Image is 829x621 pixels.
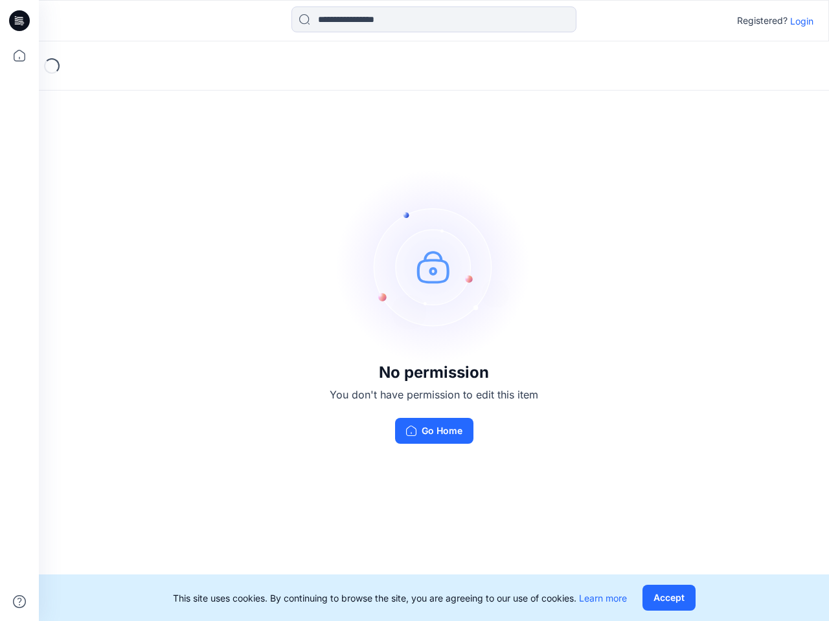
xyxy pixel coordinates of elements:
[173,591,627,605] p: This site uses cookies. By continuing to browse the site, you are agreeing to our use of cookies.
[330,364,538,382] h3: No permission
[790,14,813,28] p: Login
[395,418,473,444] button: Go Home
[737,13,788,28] p: Registered?
[337,169,531,364] img: no-perm.svg
[330,387,538,402] p: You don't have permission to edit this item
[579,593,627,604] a: Learn more
[642,585,696,611] button: Accept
